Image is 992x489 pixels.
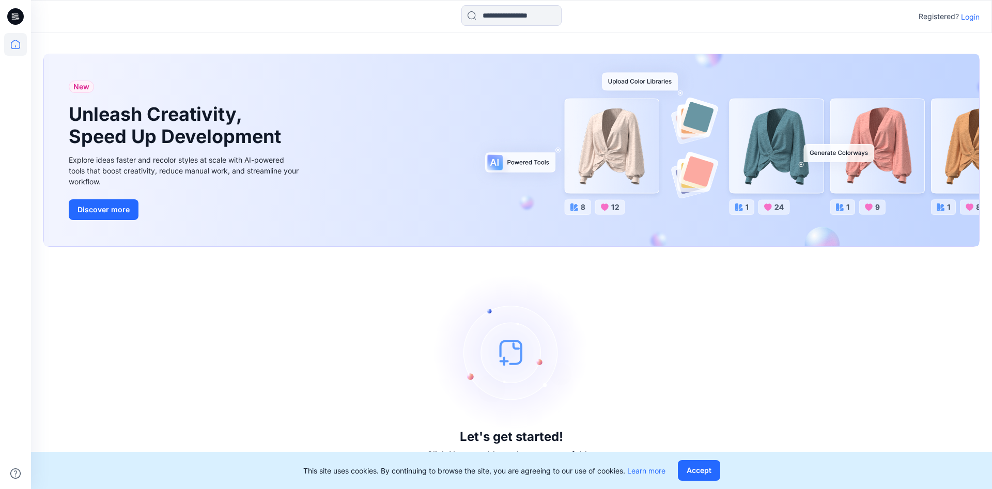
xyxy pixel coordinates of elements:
button: Accept [678,460,720,481]
div: Explore ideas faster and recolor styles at scale with AI-powered tools that boost creativity, red... [69,154,301,187]
p: Click New to add a style or create a folder. [427,448,596,461]
h1: Unleash Creativity, Speed Up Development [69,103,286,148]
span: New [73,81,89,93]
p: Login [961,11,980,22]
h3: Let's get started! [460,430,563,444]
p: This site uses cookies. By continuing to browse the site, you are agreeing to our use of cookies. [303,465,665,476]
a: Learn more [627,466,665,475]
img: empty-state-image.svg [434,275,589,430]
p: Registered? [919,10,959,23]
button: Discover more [69,199,138,220]
a: Discover more [69,199,301,220]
